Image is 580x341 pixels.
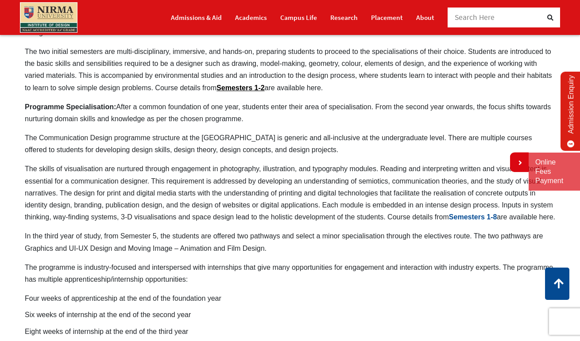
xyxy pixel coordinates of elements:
p: The Communication Design programme structure at the [GEOGRAPHIC_DATA] is generic and all-inclusiv... [25,132,555,156]
a: Campus Life [280,10,317,25]
a: Admissions & Aid [171,10,222,25]
img: main_logo [20,2,77,33]
a: Semesters 1-8 [449,213,497,221]
strong: Programme Specialisation: [25,103,116,111]
a: Placement [371,10,403,25]
p: The skills of visualisation are nurtured through engagement in photography, illustration, and typ... [25,163,555,223]
p: In the third year of study, from Semester 5, the students are offered two pathways and select a m... [25,230,555,254]
li: Eight weeks of internship at the end of the third year [25,326,555,337]
li: Four weeks of apprenticeship at the end of the foundation year [25,292,555,304]
p: After a common foundation of one year, students enter their area of specialisation. From the seco... [25,101,555,125]
p: The programme is industry-focused and interspersed with internships that give many opportunities ... [25,261,555,285]
p: The two initial semesters are multi-disciplinary, immersive, and hands-on, preparing students to ... [25,46,555,94]
span: Search Here [455,12,495,22]
a: Research [330,10,358,25]
a: Semesters 1-2 [217,84,265,92]
a: Academics [235,10,267,25]
a: About [416,10,434,25]
a: Online Fees Payment [535,158,573,185]
li: Six weeks of internship at the end of the second year [25,309,555,321]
